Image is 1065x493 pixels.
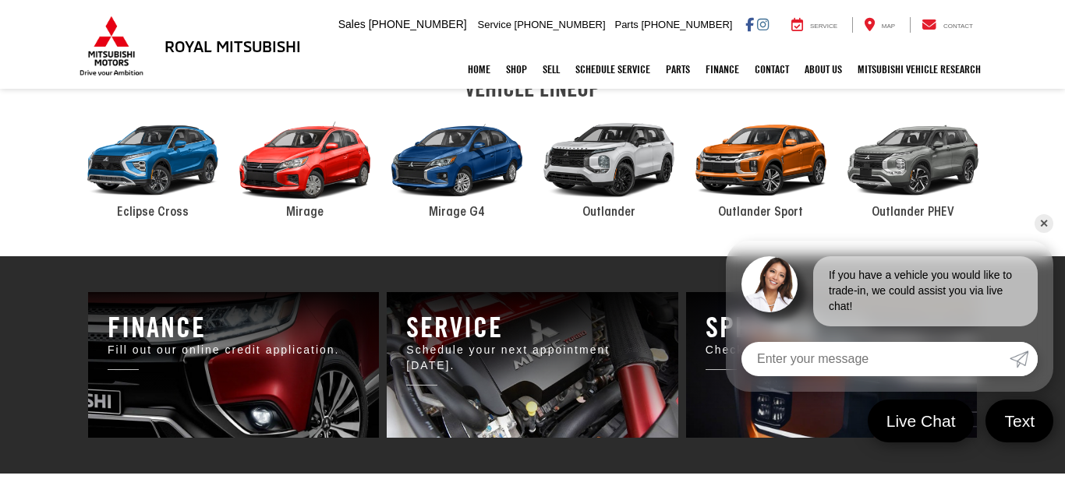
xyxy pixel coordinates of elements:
[228,109,380,212] div: 2024 Mitsubishi Mirage
[76,76,989,101] h2: VEHICLE LINEUP
[872,206,954,219] span: Outlander PHEV
[406,343,658,374] p: Schedule your next appointment [DATE].
[943,23,973,30] span: Contact
[985,400,1053,442] a: Text
[429,206,485,219] span: Mirage G4
[498,50,535,89] a: Shop
[686,292,977,438] a: Royal Mitsubishi | Baton Rouge, LA Royal Mitsubishi | Baton Rouge, LA Royal Mitsubishi | Baton Ro...
[88,292,379,438] a: Royal Mitsubishi | Baton Rouge, LA Royal Mitsubishi | Baton Rouge, LA Royal Mitsubishi | Baton Ro...
[658,50,698,89] a: Parts: Opens in a new tab
[850,50,989,89] a: Mitsubishi Vehicle Research
[780,17,849,33] a: Service
[837,109,989,221] a: 2024 Mitsubishi Outlander PHEV Outlander PHEV
[478,19,511,30] span: Service
[741,342,1010,376] input: Enter your message
[641,19,732,30] span: [PHONE_NUMBER]
[747,50,797,89] a: Contact
[76,109,228,212] div: 2024 Mitsubishi Eclipse Cross
[228,109,380,221] a: 2024 Mitsubishi Mirage Mirage
[1010,342,1038,376] a: Submit
[813,256,1038,326] div: If you have a vehicle you would like to trade-in, we could assist you via live chat!
[582,206,635,219] span: Outlander
[286,206,324,219] span: Mirage
[460,50,498,89] a: Home
[745,18,754,30] a: Facebook: Click to visit our Facebook page
[535,50,568,89] a: Sell
[706,312,957,343] h3: Specials
[685,109,837,212] div: 2024 Mitsubishi Outlander Sport
[406,312,658,343] h3: Service
[614,19,638,30] span: Parts
[108,312,359,343] h3: Finance
[76,109,228,221] a: 2024 Mitsubishi Eclipse Cross Eclipse Cross
[76,16,147,76] img: Mitsubishi
[910,17,985,33] a: Contact
[338,18,366,30] span: Sales
[706,343,957,358] p: Check out our latest special offers.
[532,109,685,212] div: 2024 Mitsubishi Outlander
[879,410,964,431] span: Live Chat
[369,18,467,30] span: [PHONE_NUMBER]
[685,109,837,221] a: 2024 Mitsubishi Outlander Sport Outlander Sport
[797,50,850,89] a: About Us
[852,17,907,33] a: Map
[996,410,1042,431] span: Text
[108,343,359,358] p: Fill out our online credit application.
[757,18,769,30] a: Instagram: Click to visit our Instagram page
[117,206,189,219] span: Eclipse Cross
[868,400,975,442] a: Live Chat
[515,19,606,30] span: [PHONE_NUMBER]
[741,256,798,312] img: Agent profile photo
[698,50,747,89] a: Finance
[380,109,532,221] a: 2024 Mitsubishi Mirage G4 Mirage G4
[380,109,532,212] div: 2024 Mitsubishi Mirage G4
[387,292,678,438] a: Royal Mitsubishi | Baton Rouge, LA Royal Mitsubishi | Baton Rouge, LA Royal Mitsubishi | Baton Ro...
[718,206,803,219] span: Outlander Sport
[837,109,989,212] div: 2024 Mitsubishi Outlander PHEV
[165,37,301,55] h3: Royal Mitsubishi
[568,50,658,89] a: Schedule Service: Opens in a new tab
[882,23,895,30] span: Map
[810,23,837,30] span: Service
[532,109,685,221] a: 2024 Mitsubishi Outlander Outlander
